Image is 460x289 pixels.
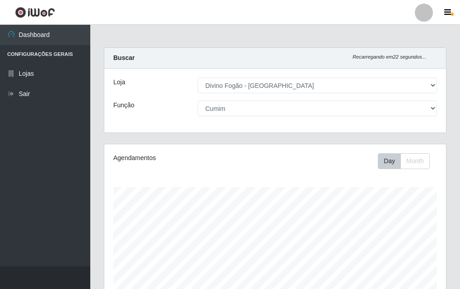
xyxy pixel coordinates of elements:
div: First group [378,153,430,169]
label: Função [113,101,135,110]
img: CoreUI Logo [15,7,55,18]
i: Recarregando em 22 segundos... [353,54,426,60]
button: Day [378,153,401,169]
strong: Buscar [113,54,135,61]
div: Toolbar with button groups [378,153,437,169]
label: Loja [113,78,125,87]
div: Agendamentos [113,153,240,163]
button: Month [400,153,430,169]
